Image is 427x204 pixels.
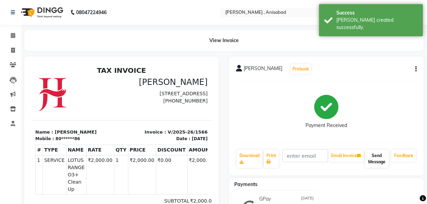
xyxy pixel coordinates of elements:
[306,122,347,129] div: Payment Received
[291,64,311,74] button: Prebook
[282,149,328,162] input: enter email
[129,177,155,185] div: Paid
[129,134,155,141] div: SUBTOTAL
[129,141,155,148] div: NET
[148,149,155,155] span: 9%
[83,91,97,131] td: 1
[155,141,181,148] div: ₹1,694.92
[133,156,146,162] span: CGST
[244,65,282,75] span: [PERSON_NAME]
[94,65,176,72] p: Invoice : V/2025-26/1566
[24,30,424,51] div: View Invoice
[259,195,271,203] span: GPay
[4,72,23,78] div: Mobile :
[4,65,86,72] p: Name : [PERSON_NAME]
[129,163,155,177] div: GRAND TOTAL
[125,91,156,131] td: ₹0.00
[83,81,97,91] th: QTY
[155,148,181,156] div: ₹152.54
[155,156,181,163] div: ₹152.54
[155,177,181,185] div: ₹2,000.00
[94,14,176,24] h3: [PERSON_NAME]
[328,150,364,162] button: Email Invoice
[4,81,12,91] th: #
[4,193,176,199] p: Please visit again !
[391,150,416,162] a: Feedback
[129,156,155,163] div: ( )
[125,81,156,91] th: DISCOUNT
[234,181,257,187] span: Payments
[97,91,125,131] td: ₹2,000.00
[156,81,184,91] th: AMOUNT
[129,148,155,156] div: ( )
[4,91,12,131] td: 1
[55,81,83,91] th: RATE
[94,27,176,34] p: [STREET_ADDRESS]
[156,91,184,131] td: ₹2,000.00
[237,150,262,168] a: Download
[145,72,159,78] div: Date :
[35,81,55,91] th: NAME
[155,134,181,141] div: ₹2,000.00
[4,3,176,11] h2: TAX INVOICE
[155,163,181,177] div: ₹2,000.00
[301,195,314,203] span: [DATE]
[94,34,176,41] p: [PHONE_NUMBER]
[37,93,54,129] span: LOTUS RANGE O3+ Clean Up
[148,157,155,162] span: 9%
[365,150,389,168] button: Send Message
[11,81,35,91] th: TYPE
[76,3,107,22] b: 08047224946
[55,91,83,131] td: ₹2,000.00
[336,17,418,31] div: Bill created successfully.
[11,91,35,131] td: SERVICE
[264,150,279,168] a: Print
[336,9,418,17] div: Success
[161,72,176,78] div: [DATE]
[18,3,65,22] img: logo
[97,81,125,91] th: PRICE
[133,149,146,155] span: SGST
